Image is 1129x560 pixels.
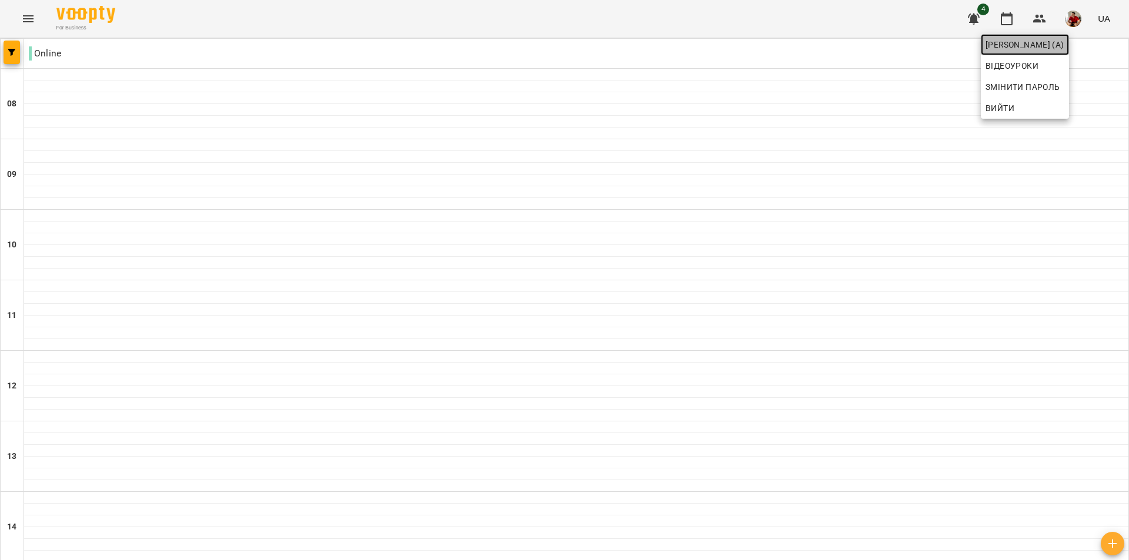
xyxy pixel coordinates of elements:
[986,80,1064,94] span: Змінити пароль
[986,38,1064,52] span: [PERSON_NAME] (а)
[981,98,1069,119] button: Вийти
[986,59,1038,73] span: Відеоуроки
[981,76,1069,98] a: Змінити пароль
[981,34,1069,55] a: [PERSON_NAME] (а)
[981,55,1043,76] a: Відеоуроки
[986,101,1014,115] span: Вийти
